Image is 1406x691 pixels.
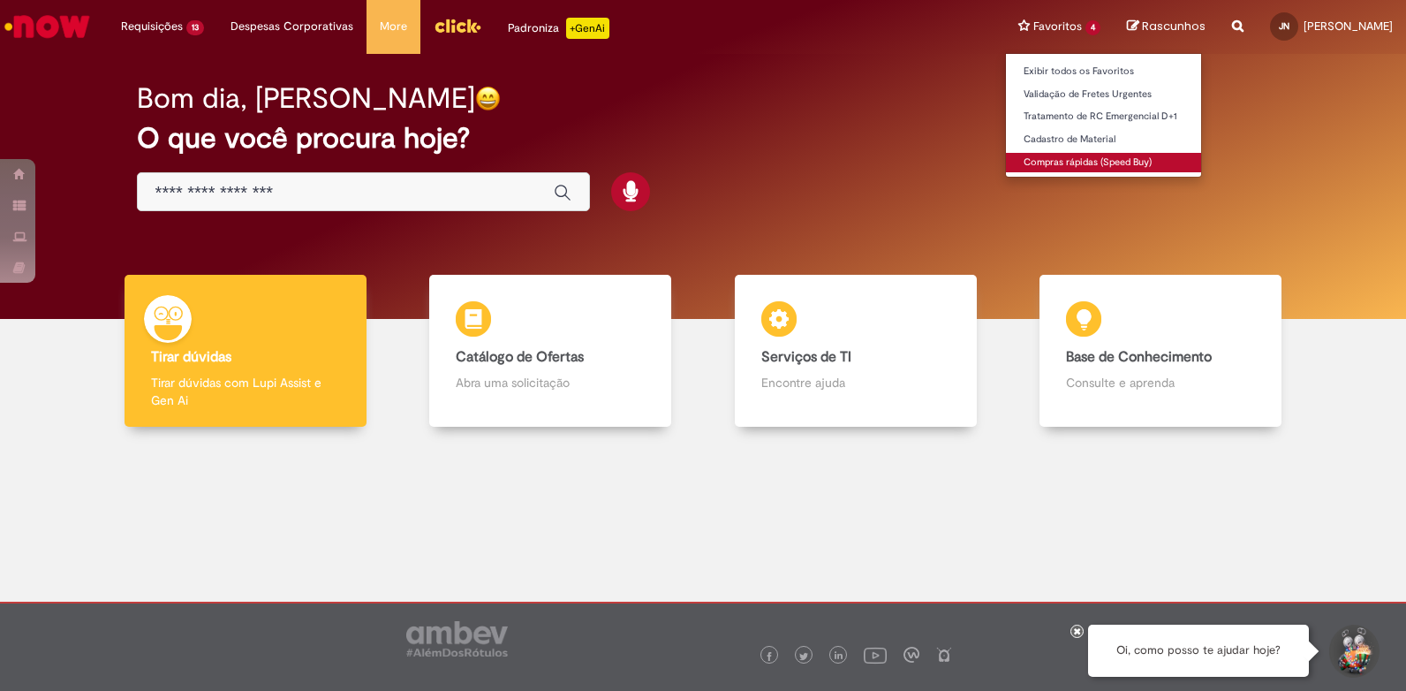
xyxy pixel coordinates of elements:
img: logo_footer_linkedin.png [835,651,843,662]
b: Base de Conhecimento [1066,348,1212,366]
img: logo_footer_twitter.png [799,652,808,661]
span: Requisições [121,18,183,35]
a: Cadastro de Material [1006,130,1201,149]
span: Favoritos [1033,18,1082,35]
a: Catálogo de Ofertas Abra uma solicitação [398,275,704,428]
img: logo_footer_facebook.png [765,652,774,661]
p: Consulte e aprenda [1066,374,1255,391]
div: Oi, como posso te ajudar hoje? [1088,625,1309,677]
img: click_logo_yellow_360x200.png [434,12,481,39]
span: [PERSON_NAME] [1304,19,1393,34]
div: Padroniza [508,18,609,39]
p: +GenAi [566,18,609,39]
a: Exibir todos os Favoritos [1006,62,1201,81]
span: More [380,18,407,35]
b: Catálogo de Ofertas [456,348,584,366]
a: Serviços de TI Encontre ajuda [703,275,1009,428]
p: Encontre ajuda [761,374,950,391]
span: 13 [186,20,204,35]
img: logo_footer_workplace.png [903,647,919,663]
b: Serviços de TI [761,348,851,366]
a: Base de Conhecimento Consulte e aprenda [1009,275,1314,428]
img: ServiceNow [2,9,93,44]
img: logo_footer_naosei.png [936,647,952,663]
p: Tirar dúvidas com Lupi Assist e Gen Ai [151,374,340,409]
img: happy-face.png [475,86,501,111]
span: JN [1279,20,1289,32]
b: Tirar dúvidas [151,348,231,366]
a: Rascunhos [1127,19,1206,35]
img: logo_footer_youtube.png [864,643,887,666]
a: Tratamento de RC Emergencial D+1 [1006,107,1201,126]
a: Compras rápidas (Speed Buy) [1006,153,1201,172]
span: 4 [1085,20,1100,35]
h2: Bom dia, [PERSON_NAME] [137,83,475,114]
a: Tirar dúvidas Tirar dúvidas com Lupi Assist e Gen Ai [93,275,398,428]
p: Abra uma solicitação [456,374,645,391]
h2: O que você procura hoje? [137,123,1270,154]
ul: Favoritos [1005,53,1202,178]
button: Iniciar Conversa de Suporte [1327,625,1380,678]
a: Validação de Fretes Urgentes [1006,85,1201,104]
span: Despesas Corporativas [231,18,353,35]
span: Rascunhos [1142,18,1206,34]
img: logo_footer_ambev_rotulo_gray.png [406,621,508,657]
